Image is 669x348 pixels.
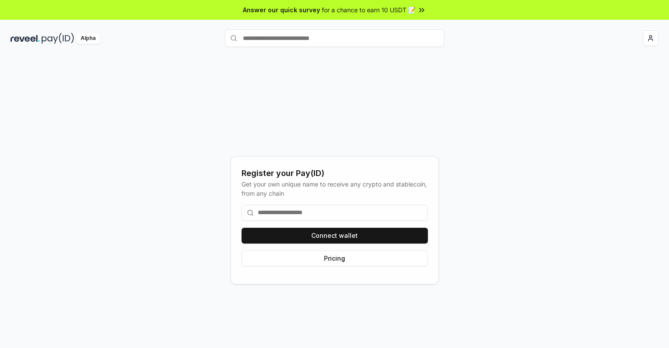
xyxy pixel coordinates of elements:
button: Pricing [242,251,428,266]
div: Register your Pay(ID) [242,167,428,179]
img: reveel_dark [11,33,40,44]
button: Connect wallet [242,228,428,244]
div: Get your own unique name to receive any crypto and stablecoin, from any chain [242,179,428,198]
span: Answer our quick survey [243,5,320,14]
img: pay_id [42,33,74,44]
span: for a chance to earn 10 USDT 📝 [322,5,416,14]
div: Alpha [76,33,100,44]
